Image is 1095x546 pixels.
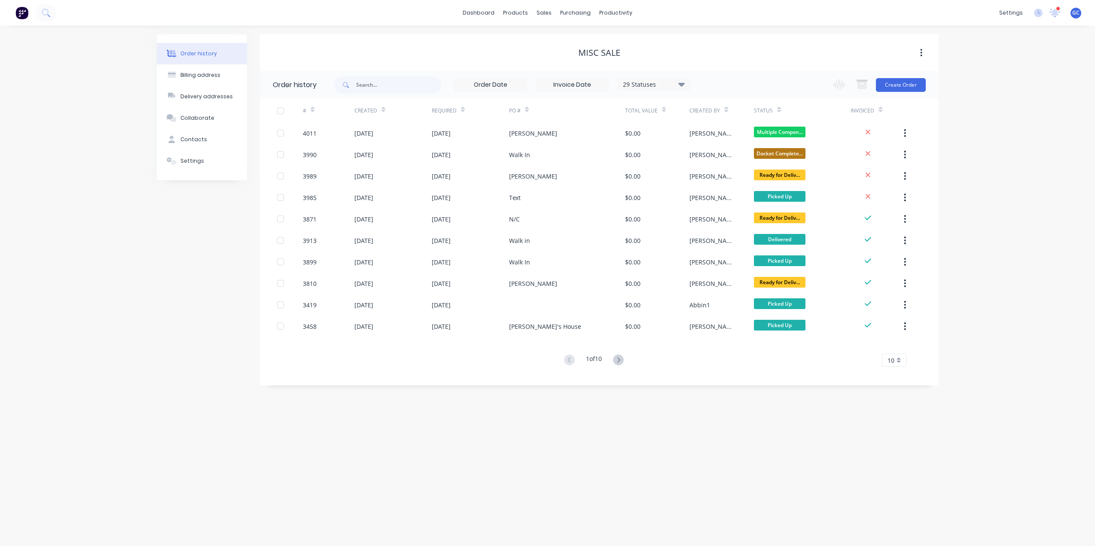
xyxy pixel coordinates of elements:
div: Required [432,99,509,122]
div: [PERSON_NAME] [689,322,737,331]
span: Picked Up [754,320,805,331]
button: Create Order [876,78,926,92]
div: $0.00 [625,258,641,267]
div: [PERSON_NAME] [689,236,737,245]
div: productivity [595,6,637,19]
div: $0.00 [625,150,641,159]
div: $0.00 [625,300,641,309]
div: Delivery addresses [180,93,233,100]
div: [PERSON_NAME]'s House [509,322,581,331]
div: 4011 [303,129,317,138]
div: Abbin1 [689,300,710,309]
div: [DATE] [354,150,373,159]
div: Walk in [509,236,530,245]
div: [DATE] [354,172,373,181]
button: Billing address [157,64,247,86]
span: Ready for Deliv... [754,170,805,180]
input: Order Date [454,79,527,91]
div: [DATE] [354,129,373,138]
div: $0.00 [625,279,641,288]
div: Order history [180,50,217,58]
div: [PERSON_NAME] [689,193,737,202]
div: [DATE] [432,322,451,331]
div: # [303,99,354,122]
div: [PERSON_NAME] [689,172,737,181]
div: [PERSON_NAME] [689,129,737,138]
span: Docket Complete... [754,148,805,159]
div: 3871 [303,215,317,224]
div: purchasing [556,6,595,19]
button: Collaborate [157,107,247,129]
div: $0.00 [625,322,641,331]
div: settings [995,6,1027,19]
div: [DATE] [432,279,451,288]
button: Delivery addresses [157,86,247,107]
span: Ready for Deliv... [754,277,805,288]
div: $0.00 [625,129,641,138]
div: 3990 [303,150,317,159]
span: Picked Up [754,298,805,309]
span: Picked Up [754,255,805,266]
div: [PERSON_NAME] [509,279,557,288]
div: [PERSON_NAME] [509,129,557,138]
div: $0.00 [625,172,641,181]
button: Order history [157,43,247,64]
div: Total Value [625,99,689,122]
div: Status [754,107,773,115]
span: Delivered [754,234,805,245]
div: [DATE] [432,193,451,202]
div: [DATE] [354,279,373,288]
div: Misc Sale [578,48,620,58]
div: 3419 [303,300,317,309]
span: Picked Up [754,191,805,202]
div: [PERSON_NAME] [689,258,737,267]
div: # [303,107,306,115]
div: products [499,6,532,19]
div: [PERSON_NAME] [689,215,737,224]
div: Text [509,193,521,202]
div: Walk In [509,258,530,267]
span: Multiple Compon... [754,127,805,137]
div: Invoiced [851,99,902,122]
div: 3989 [303,172,317,181]
button: Settings [157,150,247,172]
div: [DATE] [354,258,373,267]
div: 3985 [303,193,317,202]
div: 29 Statuses [618,80,690,89]
div: [PERSON_NAME] [509,172,557,181]
input: Search... [356,76,441,94]
img: Factory [15,6,28,19]
div: Billing address [180,71,220,79]
div: [DATE] [432,172,451,181]
div: PO # [509,107,521,115]
div: 3458 [303,322,317,331]
input: Invoice Date [536,79,608,91]
div: [DATE] [432,129,451,138]
div: Required [432,107,457,115]
div: $0.00 [625,193,641,202]
div: [DATE] [432,150,451,159]
div: [DATE] [432,215,451,224]
div: Created By [689,107,720,115]
div: $0.00 [625,236,641,245]
span: GC [1072,9,1080,17]
div: Walk In [509,150,530,159]
a: dashboard [458,6,499,19]
div: [DATE] [432,300,451,309]
div: N/C [509,215,520,224]
span: 10 [888,356,894,365]
div: [DATE] [354,322,373,331]
div: Created [354,107,377,115]
div: [PERSON_NAME] [689,279,737,288]
button: Contacts [157,129,247,150]
div: [DATE] [432,236,451,245]
div: sales [532,6,556,19]
div: Invoiced [851,107,874,115]
div: Status [754,99,851,122]
div: 3810 [303,279,317,288]
div: Settings [180,157,204,165]
div: [DATE] [354,300,373,309]
div: 1 of 10 [586,354,602,367]
div: [DATE] [354,215,373,224]
div: Total Value [625,107,658,115]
